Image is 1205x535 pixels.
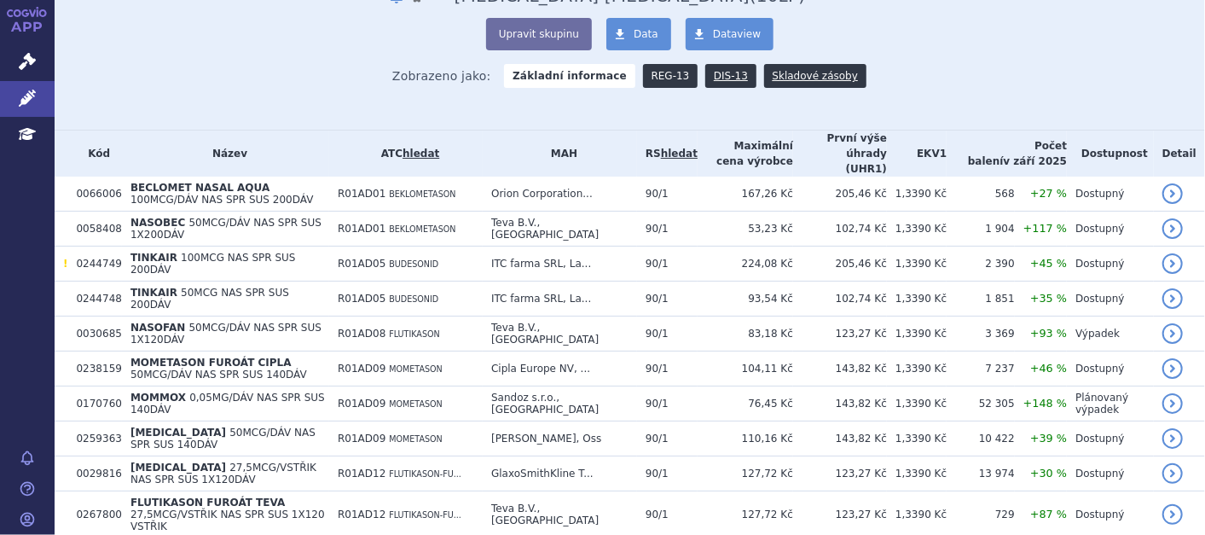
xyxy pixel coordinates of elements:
[887,212,947,247] td: 1,3390 Kč
[698,317,793,352] td: 83,18 Kč
[338,468,385,480] span: R01AD12
[686,18,773,50] a: Dataview
[389,510,461,520] span: FLUTIKASON-FU...
[389,224,455,234] span: BEKLOMETASON
[643,64,698,88] a: REG-13
[67,422,121,456] td: 0259363
[130,194,314,206] span: 100MCG/DÁV NAS SPR SUS 200DÁV
[713,28,761,40] span: Dataview
[130,287,289,311] span: 50MCG NAS SPR SUS 200DÁV
[793,247,887,282] td: 205,46 Kč
[1067,317,1153,352] td: Výpadek
[338,293,385,305] span: R01AD05
[130,392,186,404] span: MOMMOX
[338,223,385,235] span: R01AD01
[646,258,669,270] span: 90/1
[483,317,637,352] td: Teva B.V., [GEOGRAPHIC_DATA]
[947,317,1015,352] td: 3 369
[483,247,637,282] td: ITC farma SRL, La...
[646,433,669,445] span: 90/1
[67,177,121,212] td: 0066006
[793,177,887,212] td: 205,46 Kč
[67,456,121,491] td: 0029816
[698,456,793,491] td: 127,72 Kč
[1030,432,1067,445] span: +39 %
[389,469,461,479] span: FLUTIKASON-FU...
[1030,187,1067,200] span: +27 %
[67,247,121,282] td: 0244749
[1067,212,1153,247] td: Dostupný
[1162,463,1183,484] a: detail
[1067,177,1153,212] td: Dostupný
[947,282,1015,317] td: 1 851
[606,18,671,50] a: Data
[1067,352,1153,387] td: Dostupný
[698,387,793,422] td: 76,45 Kč
[1162,428,1183,449] a: detail
[698,352,793,387] td: 104,11 Kč
[646,293,669,305] span: 90/1
[1067,387,1153,422] td: Plánovaný výpadek
[793,387,887,422] td: 143,82 Kč
[1023,222,1067,235] span: +117 %
[698,422,793,456] td: 110,16 Kč
[1030,292,1067,305] span: +35 %
[338,509,385,520] span: R01AD12
[1067,247,1153,282] td: Dostupný
[1030,508,1067,520] span: +87 %
[130,462,226,474] span: [MEDICAL_DATA]
[67,131,121,177] th: Kód
[122,131,329,177] th: Název
[130,182,269,194] span: BECLOMET NASAL AQUA
[1162,288,1183,309] a: detail
[483,131,637,177] th: MAH
[698,177,793,212] td: 167,26 Kč
[130,427,226,439] span: [MEDICAL_DATA]
[338,258,385,270] span: R01AD05
[1067,282,1153,317] td: Dostupný
[947,352,1015,387] td: 7 237
[947,387,1015,422] td: 52 305
[389,434,443,444] span: MOMETASON
[793,317,887,352] td: 123,27 Kč
[130,357,292,369] span: MOMETASON FUROÁT CIPLA
[637,131,698,177] th: RS
[705,64,756,88] a: DIS-13
[403,148,439,160] a: hledat
[389,189,455,199] span: BEKLOMETASON
[483,177,637,212] td: Orion Corporation...
[483,212,637,247] td: Teva B.V., [GEOGRAPHIC_DATA]
[1162,253,1183,274] a: detail
[504,64,635,88] strong: Základní informace
[947,131,1067,177] th: Počet balení
[389,364,443,374] span: MOMETASON
[392,64,491,88] span: Zobrazeno jako:
[130,509,325,532] span: 27,5MCG/VSTŘIK NAS SPR SUS 1X120 VSTŘIK
[764,64,866,88] a: Skladové zásoby
[130,427,316,451] span: 50MCG/DÁV NAS SPR SUS 140DÁV
[793,282,887,317] td: 102,74 Kč
[483,387,637,422] td: Sandoz s.r.o., [GEOGRAPHIC_DATA]
[130,497,285,509] span: FLUTIKASON FUROÁT TEVA
[338,188,385,200] span: R01AD01
[1023,397,1067,410] span: +148 %
[1030,327,1067,340] span: +93 %
[130,462,316,486] span: 27,5MCG/VSTŘIK NAS SPR SUS 1X120DÁV
[130,369,307,381] span: 50MCG/DÁV NAS SPR SUS 140DÁV
[793,422,887,456] td: 143,82 Kč
[1162,358,1183,379] a: detail
[1067,131,1153,177] th: Dostupnost
[389,399,443,409] span: MOMETASON
[646,398,669,410] span: 90/1
[67,212,121,247] td: 0058408
[389,329,440,339] span: FLUTIKASON
[887,131,947,177] th: EKV1
[1162,393,1183,414] a: detail
[634,28,658,40] span: Data
[130,287,177,299] span: TINKAIR
[698,247,793,282] td: 224,08 Kč
[887,422,947,456] td: 1,3390 Kč
[130,217,322,241] span: 50MCG/DÁV NAS SPR SUS 1X200DÁV
[1030,362,1067,375] span: +46 %
[646,328,669,340] span: 90/1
